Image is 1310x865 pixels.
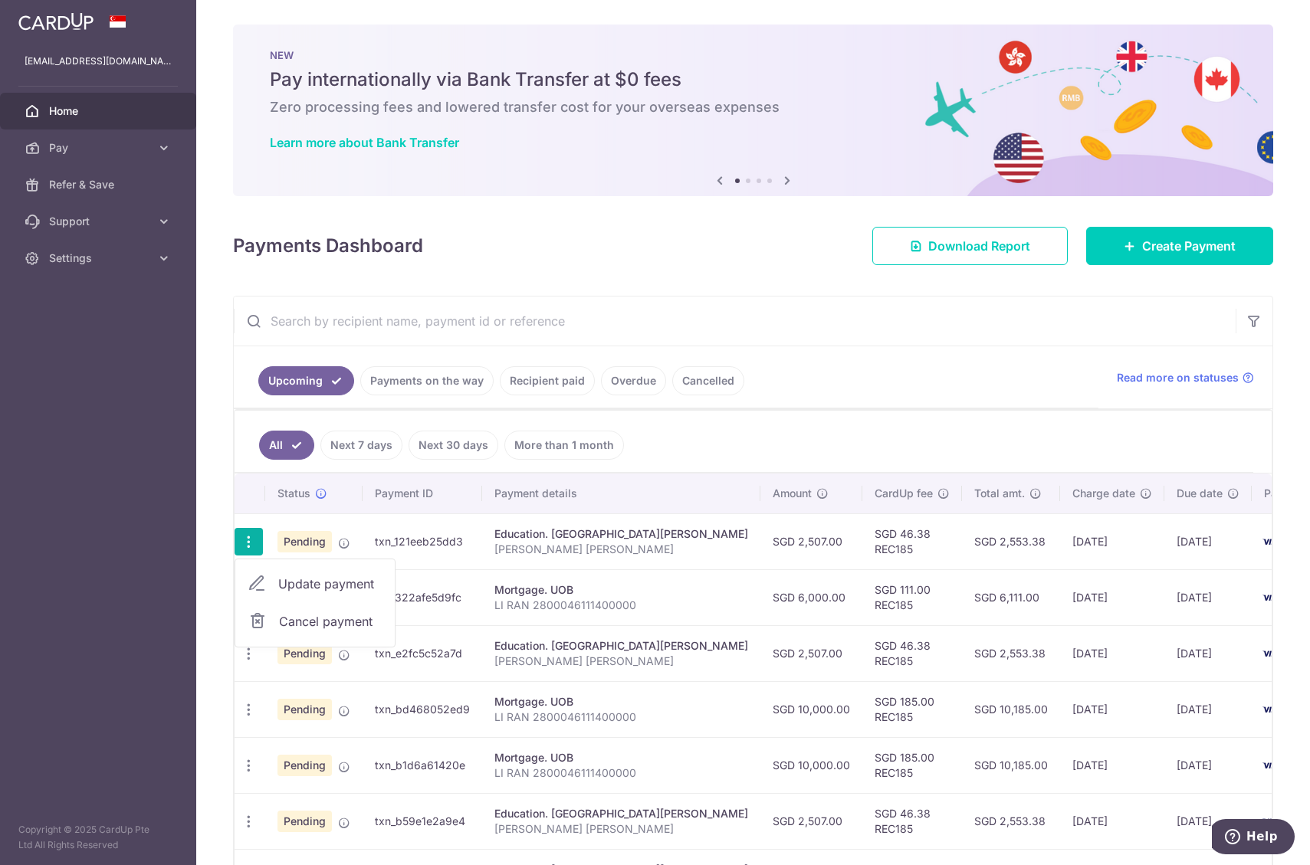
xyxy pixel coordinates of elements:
[862,625,962,681] td: SGD 46.38 REC185
[500,366,595,395] a: Recipient paid
[49,103,150,119] span: Home
[320,431,402,460] a: Next 7 days
[270,49,1236,61] p: NEW
[1164,681,1252,737] td: [DATE]
[494,694,748,709] div: Mortgage. UOB
[962,513,1060,569] td: SGD 2,553.38
[277,643,332,664] span: Pending
[1086,227,1273,265] a: Create Payment
[1072,486,1135,501] span: Charge date
[1256,756,1287,775] img: Bank Card
[962,737,1060,793] td: SGD 10,185.00
[363,737,482,793] td: txn_b1d6a61420e
[270,67,1236,92] h5: Pay internationally via Bank Transfer at $0 fees
[1060,793,1164,849] td: [DATE]
[482,473,760,513] th: Payment details
[962,681,1060,737] td: SGD 10,185.00
[1142,237,1236,255] span: Create Payment
[1256,700,1287,719] img: Bank Card
[363,473,482,513] th: Payment ID
[270,135,459,150] a: Learn more about Bank Transfer
[277,531,332,552] span: Pending
[494,750,748,765] div: Mortgage. UOB
[1060,513,1164,569] td: [DATE]
[409,431,498,460] a: Next 30 days
[875,486,933,501] span: CardUp fee
[862,793,962,849] td: SGD 46.38 REC185
[862,681,962,737] td: SGD 185.00 REC185
[760,513,862,569] td: SGD 2,507.00
[49,140,150,156] span: Pay
[25,54,172,69] p: [EMAIL_ADDRESS][DOMAIN_NAME]
[233,25,1273,196] img: Bank transfer banner
[277,699,332,720] span: Pending
[760,793,862,849] td: SGD 2,507.00
[862,737,962,793] td: SGD 185.00 REC185
[1212,819,1295,857] iframe: Opens a widget where you can find more information
[363,569,482,625] td: txn_322afe5d9fc
[773,486,812,501] span: Amount
[962,793,1060,849] td: SGD 2,553.38
[1164,737,1252,793] td: [DATE]
[1060,681,1164,737] td: [DATE]
[672,366,744,395] a: Cancelled
[494,765,748,781] p: LI RAN 2800046111400000
[494,821,748,837] p: [PERSON_NAME] [PERSON_NAME]
[277,486,310,501] span: Status
[1256,812,1287,831] img: Bank Card
[277,755,332,776] span: Pending
[1060,625,1164,681] td: [DATE]
[1256,532,1287,551] img: Bank Card
[760,569,862,625] td: SGD 6,000.00
[363,513,482,569] td: txn_121eeb25dd3
[962,569,1060,625] td: SGD 6,111.00
[233,232,423,260] h4: Payments Dashboard
[862,569,962,625] td: SGD 111.00 REC185
[1164,513,1252,569] td: [DATE]
[1117,370,1239,385] span: Read more on statuses
[49,251,150,266] span: Settings
[270,98,1236,116] h6: Zero processing fees and lowered transfer cost for your overseas expenses
[974,486,1025,501] span: Total amt.
[494,654,748,669] p: [PERSON_NAME] [PERSON_NAME]
[962,625,1060,681] td: SGD 2,553.38
[494,806,748,821] div: Education. [GEOGRAPHIC_DATA][PERSON_NAME]
[234,297,1236,346] input: Search by recipient name, payment id or reference
[363,793,482,849] td: txn_b59e1e2a9e4
[1164,625,1252,681] td: [DATE]
[1060,737,1164,793] td: [DATE]
[258,366,354,395] a: Upcoming
[928,237,1030,255] span: Download Report
[363,625,482,681] td: txn_e2fc5c52a7d
[601,366,666,395] a: Overdue
[494,598,748,613] p: LI RAN 2800046111400000
[1117,370,1254,385] a: Read more on statuses
[760,737,862,793] td: SGD 10,000.00
[18,12,94,31] img: CardUp
[277,811,332,832] span: Pending
[872,227,1068,265] a: Download Report
[49,177,150,192] span: Refer & Save
[1164,793,1252,849] td: [DATE]
[494,709,748,725] p: LI RAN 2800046111400000
[494,526,748,542] div: Education. [GEOGRAPHIC_DATA][PERSON_NAME]
[1177,486,1223,501] span: Due date
[760,681,862,737] td: SGD 10,000.00
[363,681,482,737] td: txn_bd468052ed9
[760,625,862,681] td: SGD 2,507.00
[494,582,748,598] div: Mortgage. UOB
[862,513,962,569] td: SGD 46.38 REC185
[1256,644,1287,663] img: Bank Card
[259,431,314,460] a: All
[1164,569,1252,625] td: [DATE]
[494,638,748,654] div: Education. [GEOGRAPHIC_DATA][PERSON_NAME]
[360,366,494,395] a: Payments on the way
[1256,588,1287,607] img: Bank Card
[1060,569,1164,625] td: [DATE]
[49,214,150,229] span: Support
[494,542,748,557] p: [PERSON_NAME] [PERSON_NAME]
[504,431,624,460] a: More than 1 month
